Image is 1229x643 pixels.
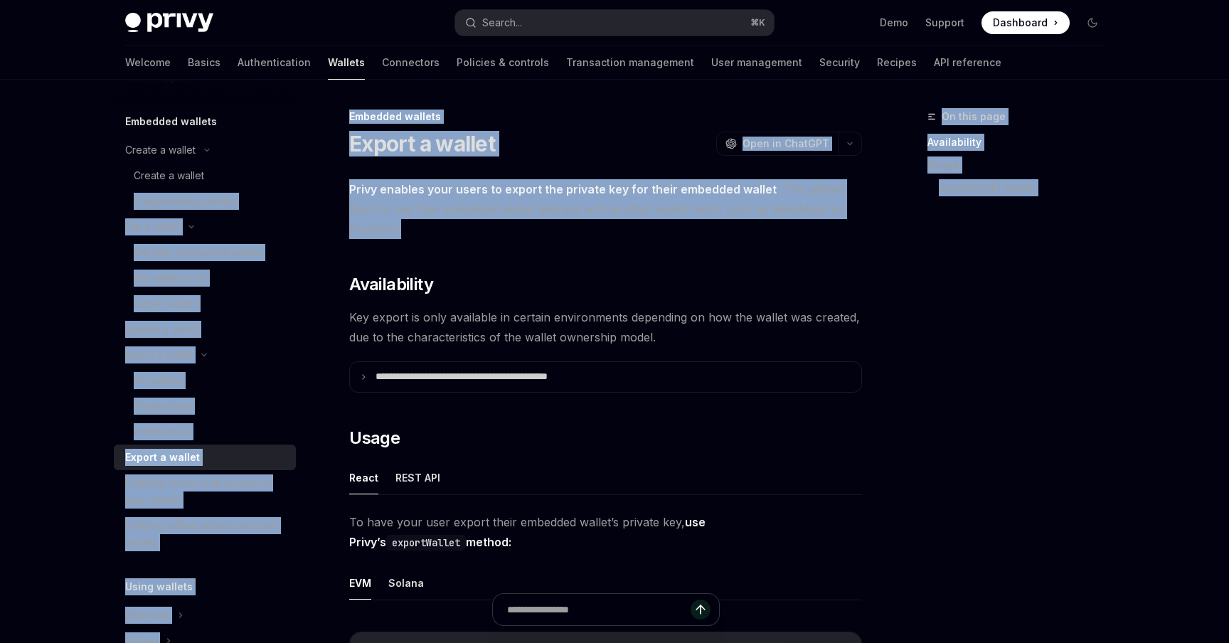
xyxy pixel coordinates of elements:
[114,513,296,556] a: Enabling offline actions with user wallets
[238,46,311,80] a: Authentication
[114,445,296,470] a: Export a wallet
[716,132,838,156] button: Open in ChatGPT
[114,188,296,214] a: Pregenerating wallets
[743,137,829,151] span: Open in ChatGPT
[457,46,549,80] a: Policies & controls
[114,240,296,265] a: Get user connected wallets
[566,46,694,80] a: Transaction management
[134,193,236,210] div: Pregenerating wallets
[134,398,192,415] div: Private keys
[877,46,917,80] a: Recipes
[349,566,371,600] button: EVM
[819,46,860,80] a: Security
[114,317,296,342] a: Update a wallet
[1081,11,1104,34] button: Toggle dark mode
[134,423,191,440] div: Architecture
[114,291,296,317] a: Get all wallets
[125,113,217,130] h5: Embedded wallets
[134,295,198,312] div: Get all wallets
[382,46,440,80] a: Connectors
[114,470,296,513] a: Enabling server-side access to user wallets
[125,142,196,159] div: Create a wallet
[349,182,777,196] strong: Privy enables your users to export the private key for their embedded wallet
[395,461,440,494] button: REST API
[349,427,400,450] span: Usage
[388,566,424,600] button: Solana
[125,13,213,33] img: dark logo
[114,163,296,188] a: Create a wallet
[134,270,207,287] div: Get wallet by ID
[349,307,862,347] span: Key export is only available in certain environments depending on how the wallet was created, due...
[125,46,171,80] a: Welcome
[125,321,198,338] div: Update a wallet
[455,10,774,36] button: Search...⌘K
[125,449,200,466] div: Export a wallet
[939,176,1115,199] a: Exporting HD wallets
[188,46,220,80] a: Basics
[349,461,378,494] button: React
[942,108,1006,125] span: On this page
[349,131,495,156] h1: Export a wallet
[349,515,706,549] strong: use Privy’s method:
[349,179,862,239] span: . This allows them to use their embedded wallet address with another wallet client, such as MetaM...
[114,419,296,445] a: Architecture
[993,16,1048,30] span: Dashboard
[981,11,1070,34] a: Dashboard
[125,346,193,363] div: Import a wallet
[125,517,287,551] div: Enabling offline actions with user wallets
[134,167,204,184] div: Create a wallet
[349,110,862,124] div: Embedded wallets
[750,17,765,28] span: ⌘ K
[691,600,711,620] button: Send message
[934,46,1001,80] a: API reference
[349,512,862,552] span: To have your user export their embedded wallet’s private key,
[114,265,296,291] a: Get wallet by ID
[114,393,296,419] a: Private keys
[386,535,466,551] code: exportWallet
[134,372,183,389] div: HD wallets
[125,578,193,595] h5: Using wallets
[927,131,1115,154] a: Availability
[925,16,964,30] a: Support
[328,46,365,80] a: Wallets
[880,16,908,30] a: Demo
[349,273,433,296] span: Availability
[125,218,180,235] div: Get a wallet
[134,244,262,261] div: Get user connected wallets
[114,368,296,393] a: HD wallets
[125,474,287,509] div: Enabling server-side access to user wallets
[927,154,1115,176] a: Usage
[711,46,802,80] a: User management
[125,607,169,624] div: Ethereum
[482,14,522,31] div: Search...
